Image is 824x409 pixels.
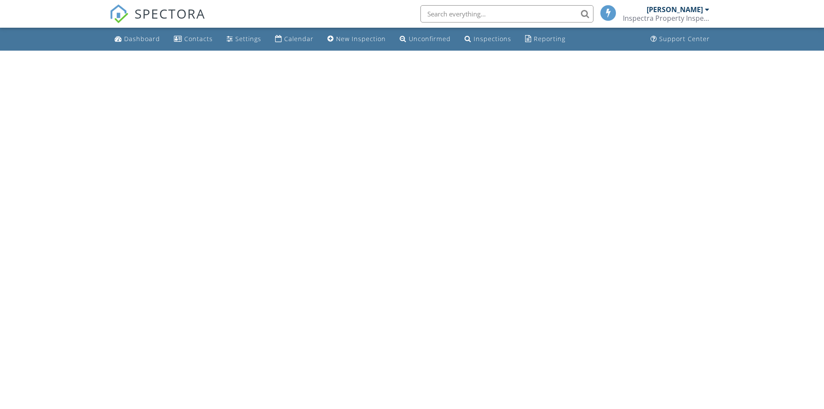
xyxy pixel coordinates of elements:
[235,35,261,43] div: Settings
[272,31,317,47] a: Calendar
[223,31,265,47] a: Settings
[284,35,314,43] div: Calendar
[111,31,164,47] a: Dashboard
[623,14,709,23] div: Inspectra Property Inspections
[170,31,216,47] a: Contacts
[409,35,451,43] div: Unconfirmed
[184,35,213,43] div: Contacts
[647,5,703,14] div: [PERSON_NAME]
[135,4,205,23] span: SPECTORA
[461,31,515,47] a: Inspections
[324,31,389,47] a: New Inspection
[522,31,569,47] a: Reporting
[659,35,710,43] div: Support Center
[109,4,128,23] img: The Best Home Inspection Software - Spectora
[124,35,160,43] div: Dashboard
[109,12,205,30] a: SPECTORA
[534,35,565,43] div: Reporting
[474,35,511,43] div: Inspections
[396,31,454,47] a: Unconfirmed
[336,35,386,43] div: New Inspection
[420,5,593,23] input: Search everything...
[647,31,713,47] a: Support Center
